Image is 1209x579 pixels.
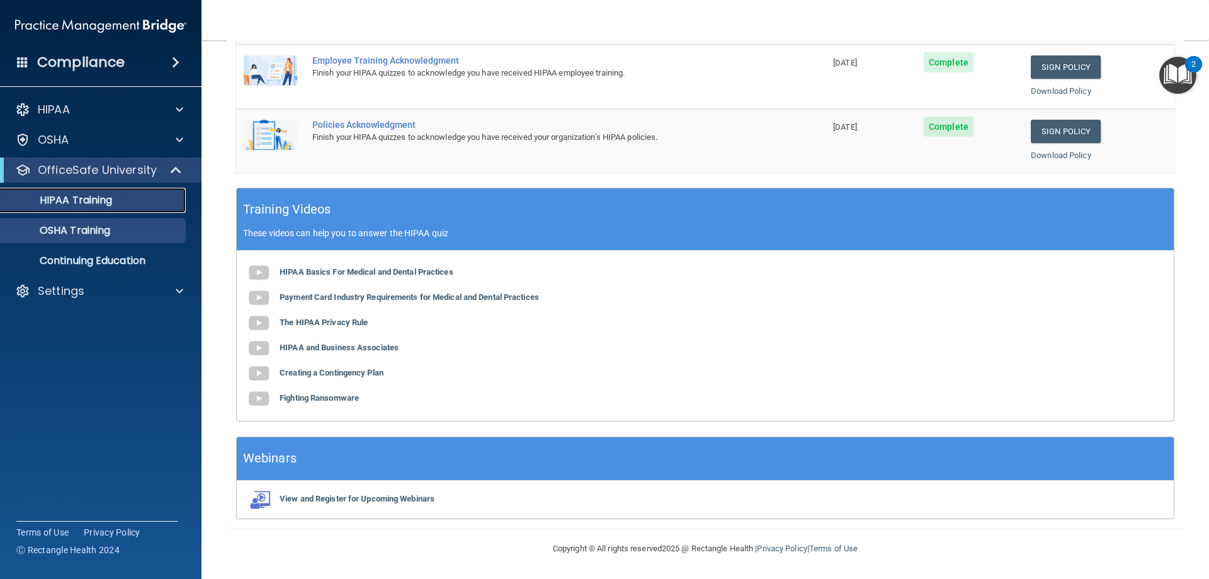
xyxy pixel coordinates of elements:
[280,368,383,377] b: Creating a Contingency Plan
[84,526,140,539] a: Privacy Policy
[280,318,368,327] b: The HIPAA Privacy Rule
[243,198,331,221] h5: Training Videos
[15,132,183,147] a: OSHA
[8,194,112,207] p: HIPAA Training
[15,102,183,117] a: HIPAA
[924,52,973,72] span: Complete
[8,255,180,267] p: Continuing Education
[246,260,271,285] img: gray_youtube_icon.38fcd6cc.png
[809,544,858,553] a: Terms of Use
[16,544,120,556] span: Ⓒ Rectangle Health 2024
[38,102,70,117] p: HIPAA
[15,13,186,38] img: PMB logo
[312,66,763,81] div: Finish your HIPAA quizzes to acknowledge you have received HIPAA employee training.
[1159,57,1196,94] button: Open Resource Center, 2 new notifications
[246,336,271,361] img: gray_youtube_icon.38fcd6cc.png
[312,120,763,130] div: Policies Acknowledgment
[280,267,453,277] b: HIPAA Basics For Medical and Dental Practices
[1031,120,1101,143] a: Sign Policy
[1031,151,1091,160] a: Download Policy
[38,163,157,178] p: OfficeSafe University
[8,224,110,237] p: OSHA Training
[243,447,297,469] h5: Webinars
[15,163,183,178] a: OfficeSafe University
[312,130,763,145] div: Finish your HIPAA quizzes to acknowledge you have received your organization’s HIPAA policies.
[38,132,69,147] p: OSHA
[1031,86,1091,96] a: Download Policy
[280,343,399,352] b: HIPAA and Business Associates
[15,284,183,299] a: Settings
[37,54,125,71] h4: Compliance
[1031,55,1101,79] a: Sign Policy
[38,284,84,299] p: Settings
[1191,64,1196,81] div: 2
[243,228,1167,238] p: These videos can help you to answer the HIPAA quiz
[833,58,857,67] span: [DATE]
[246,285,271,311] img: gray_youtube_icon.38fcd6cc.png
[246,490,271,509] img: webinarIcon.c7ebbf15.png
[475,529,935,569] div: Copyright © All rights reserved 2025 @ Rectangle Health | |
[757,544,807,553] a: Privacy Policy
[312,55,763,66] div: Employee Training Acknowledgment
[280,292,539,302] b: Payment Card Industry Requirements for Medical and Dental Practices
[246,361,271,386] img: gray_youtube_icon.38fcd6cc.png
[246,386,271,411] img: gray_youtube_icon.38fcd6cc.png
[924,117,973,137] span: Complete
[246,311,271,336] img: gray_youtube_icon.38fcd6cc.png
[280,393,359,403] b: Fighting Ransomware
[280,494,434,503] b: View and Register for Upcoming Webinars
[16,526,69,539] a: Terms of Use
[833,122,857,132] span: [DATE]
